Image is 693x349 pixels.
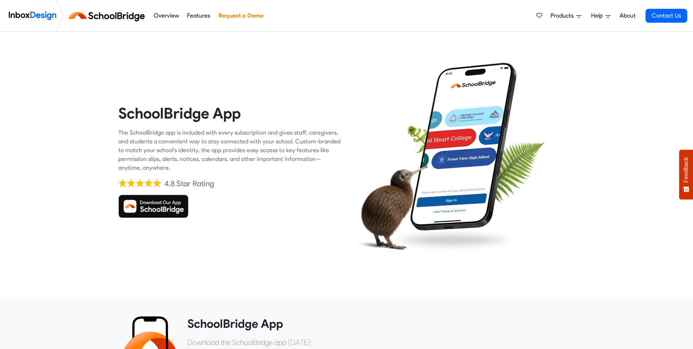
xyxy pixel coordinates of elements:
[683,157,689,183] span: Feedback
[551,11,576,20] span: Products
[390,226,516,254] img: shadow.png
[185,8,212,23] a: Features
[118,104,341,123] heading: SchoolBridge App
[679,150,693,199] button: Feedback - Show survey
[152,8,181,23] a: Overview
[216,8,265,23] a: Request a Demo
[187,316,570,331] heading: SchoolBridge App
[646,9,687,23] a: Contact Us
[405,62,522,231] img: phone.png
[617,8,637,23] a: About
[67,7,149,25] img: schoolbridge logo
[352,159,428,256] img: kiwi_bird.png
[118,195,189,218] img: Download SchoolBridge App
[187,337,570,348] p: Download the SchoolBridge app [DATE]:
[164,178,214,189] div: 4.8 Star Rating
[118,128,341,172] div: The SchoolBridge app is included with every subscription and gives staff, caregivers, and student...
[588,8,613,23] a: Help
[591,11,606,20] span: Help
[548,8,584,23] a: Products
